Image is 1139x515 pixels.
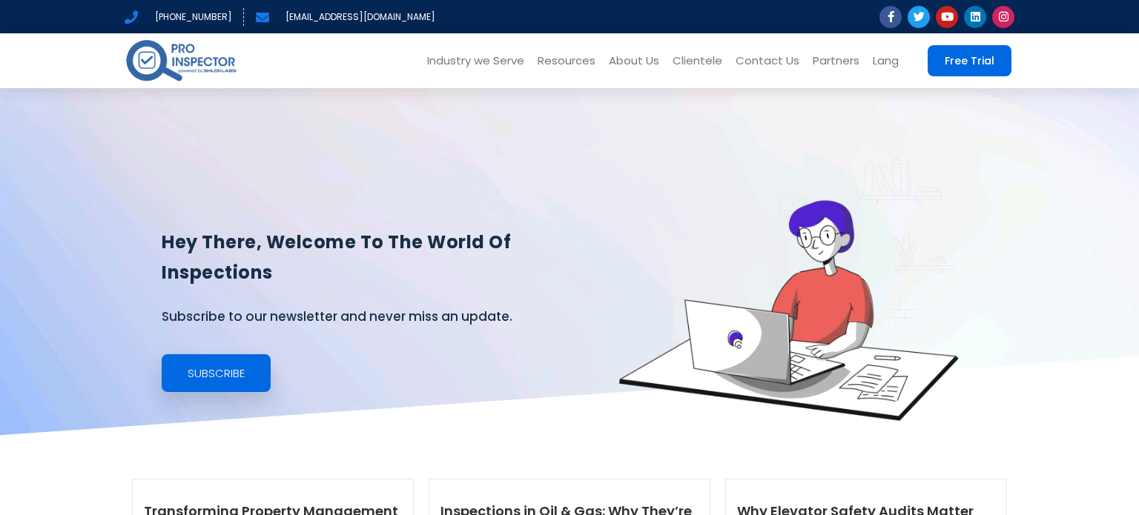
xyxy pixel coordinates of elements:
[256,8,436,26] a: [EMAIL_ADDRESS][DOMAIN_NAME]
[162,354,271,392] a: Subscribe
[531,33,602,88] a: Resources
[420,33,531,88] a: Industry we Serve
[188,368,245,379] span: Subscribe
[806,33,866,88] a: Partners
[602,33,666,88] a: About Us
[729,33,806,88] a: Contact Us
[162,304,601,329] p: Subscribe to our newsletter and never miss an update.
[262,33,905,88] nav: Menu
[945,56,994,66] span: Free Trial
[866,33,905,88] a: Lang
[125,37,238,84] img: pro-inspector-logo
[619,159,959,421] img: blogs-banner
[151,8,232,26] span: [PHONE_NUMBER]
[282,8,435,26] span: [EMAIL_ADDRESS][DOMAIN_NAME]
[162,227,601,288] h1: Hey there, welcome to the world of inspections
[666,33,729,88] a: Clientele
[928,45,1011,76] a: Free Trial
